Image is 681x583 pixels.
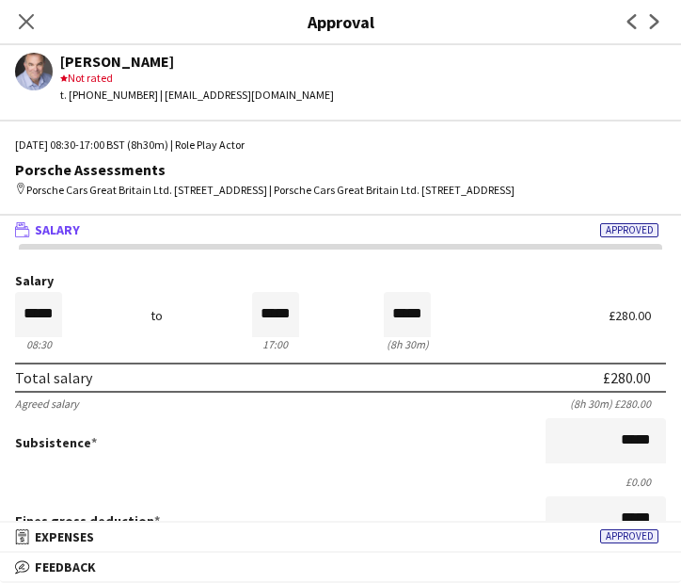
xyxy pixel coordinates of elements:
[35,528,94,545] span: Expenses
[15,274,666,288] label: Salary
[603,368,651,387] div: £280.00
[35,221,80,238] span: Salary
[252,337,299,351] div: 17:00
[15,161,666,178] div: Porsche Assessments
[609,309,666,323] div: £280.00
[15,434,97,451] label: Subsistence
[150,309,163,323] div: to
[15,397,79,411] div: Agreed salary
[35,559,96,575] span: Feedback
[60,87,334,104] div: t. [PHONE_NUMBER] | [EMAIL_ADDRESS][DOMAIN_NAME]
[15,475,666,489] div: £0.00
[570,397,666,411] div: (8h 30m) £280.00
[600,529,658,543] span: Approved
[15,337,62,351] div: 08:30
[60,53,334,70] div: [PERSON_NAME]
[60,70,334,87] div: Not rated
[15,137,666,154] div: [DATE] 08:30-17:00 BST (8h30m) | Role Play Actor
[15,368,92,387] div: Total salary
[600,223,658,237] span: Approved
[15,512,160,529] label: Fines gross deduction
[384,337,431,351] div: 8h 30m
[15,182,666,199] div: Porsche Cars Great Britain Ltd. [STREET_ADDRESS] | Porsche Cars Great Britain Ltd. [STREET_ADDRESS]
